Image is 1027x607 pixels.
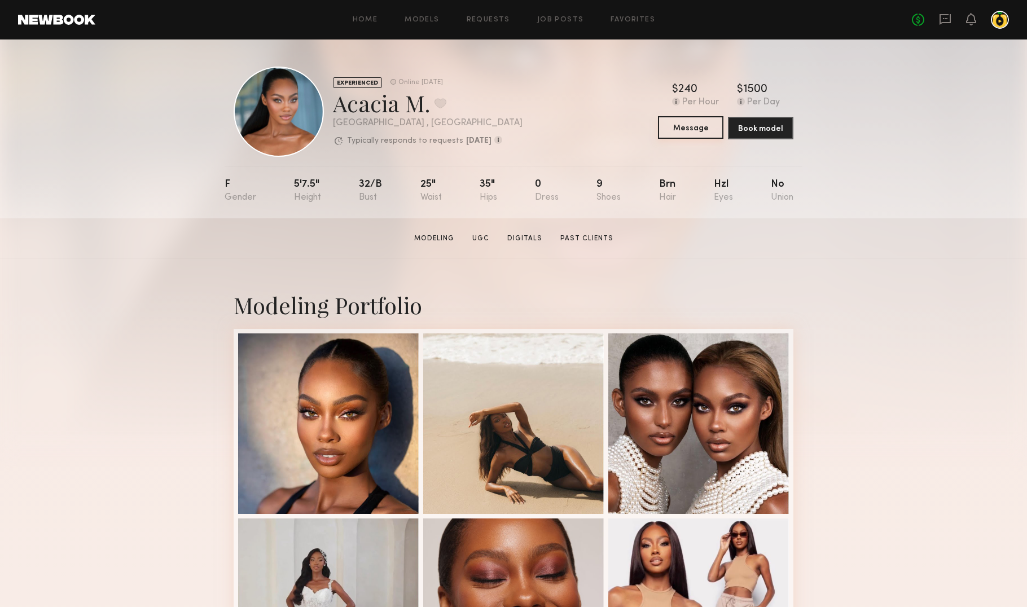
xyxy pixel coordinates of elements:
[737,84,743,95] div: $
[714,179,733,203] div: Hzl
[294,179,321,203] div: 5'7.5"
[333,118,523,128] div: [GEOGRAPHIC_DATA] , [GEOGRAPHIC_DATA]
[537,16,584,24] a: Job Posts
[771,179,793,203] div: No
[480,179,497,203] div: 35"
[678,84,697,95] div: 240
[611,16,655,24] a: Favorites
[596,179,621,203] div: 9
[234,290,793,320] div: Modeling Portfolio
[353,16,378,24] a: Home
[420,179,442,203] div: 25"
[410,234,459,244] a: Modeling
[728,117,793,139] button: Book model
[359,179,382,203] div: 32/b
[466,137,491,145] b: [DATE]
[467,16,510,24] a: Requests
[672,84,678,95] div: $
[682,98,719,108] div: Per Hour
[347,137,463,145] p: Typically responds to requests
[468,234,494,244] a: UGC
[658,116,723,139] button: Message
[398,79,443,86] div: Online [DATE]
[225,179,256,203] div: F
[747,98,780,108] div: Per Day
[556,234,618,244] a: Past Clients
[503,234,547,244] a: Digitals
[333,88,523,118] div: Acacia M.
[333,77,382,88] div: EXPERIENCED
[405,16,439,24] a: Models
[743,84,767,95] div: 1500
[535,179,559,203] div: 0
[659,179,676,203] div: Brn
